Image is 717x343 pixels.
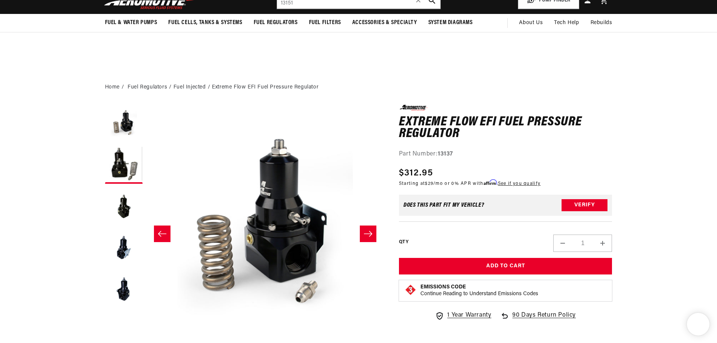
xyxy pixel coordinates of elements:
span: Fuel Cells, Tanks & Systems [168,19,242,27]
button: Verify [562,199,607,211]
a: About Us [513,14,548,32]
a: 1 Year Warranty [435,311,491,320]
strong: 13137 [438,151,453,157]
span: Tech Help [554,19,579,27]
summary: Accessories & Specialty [347,14,423,32]
li: Fuel Injected [174,83,212,91]
p: Continue Reading to Understand Emissions Codes [420,291,538,297]
summary: Fuel Cells, Tanks & Systems [163,14,248,32]
button: Load image 1 in gallery view [105,105,143,142]
p: Starting at /mo or 0% APR with . [399,180,540,187]
span: 90 Days Return Policy [512,311,576,328]
button: Slide right [360,226,376,242]
button: Slide left [154,226,170,242]
span: System Diagrams [428,19,473,27]
summary: Rebuilds [585,14,618,32]
summary: Fuel Filters [303,14,347,32]
span: 1 Year Warranty [447,311,491,320]
a: Home [105,83,120,91]
span: Fuel Filters [309,19,341,27]
button: Load image 2 in gallery view [105,146,143,184]
img: Emissions code [405,284,417,296]
strong: Emissions Code [420,284,466,290]
button: Load image 4 in gallery view [105,229,143,267]
li: Fuel Regulators [128,83,174,91]
button: Load image 5 in gallery view [105,270,143,308]
summary: Tech Help [548,14,585,32]
a: See if you qualify - Learn more about Affirm Financing (opens in modal) [498,181,540,186]
span: Affirm [484,180,497,185]
h1: Extreme Flow EFI Fuel Pressure Regulator [399,116,612,140]
span: $312.95 [399,166,433,180]
button: Load image 3 in gallery view [105,188,143,225]
div: Does This part fit My vehicle? [403,202,484,208]
span: Fuel & Water Pumps [105,19,157,27]
span: Fuel Regulators [254,19,298,27]
summary: System Diagrams [423,14,478,32]
span: About Us [519,20,543,26]
label: QTY [399,239,408,245]
span: Rebuilds [591,19,612,27]
summary: Fuel & Water Pumps [99,14,163,32]
span: Accessories & Specialty [352,19,417,27]
a: 90 Days Return Policy [500,311,576,328]
nav: breadcrumbs [105,83,612,91]
div: Part Number: [399,149,612,159]
li: Extreme Flow EFI Fuel Pressure Regulator [212,83,318,91]
summary: Fuel Regulators [248,14,303,32]
button: Add to Cart [399,258,612,275]
button: Emissions CodeContinue Reading to Understand Emissions Codes [420,284,538,297]
span: $29 [425,181,433,186]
